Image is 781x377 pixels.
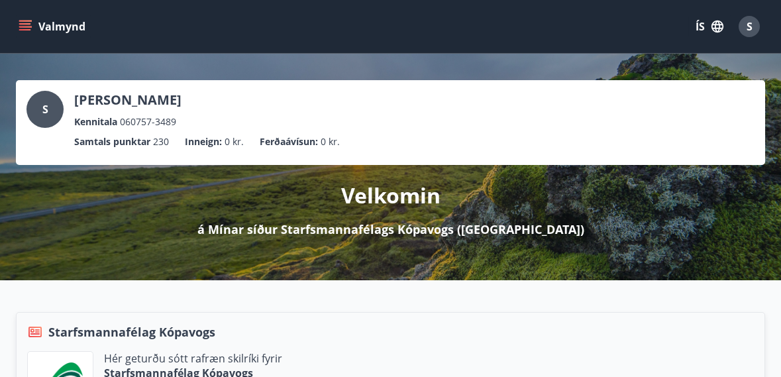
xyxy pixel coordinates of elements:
[48,323,215,341] span: Starfsmannafélag Kópavogs
[733,11,765,42] button: S
[341,181,441,210] p: Velkomin
[74,115,117,129] p: Kennitala
[16,15,91,38] button: menu
[197,221,584,238] p: á Mínar síður Starfsmannafélags Kópavogs ([GEOGRAPHIC_DATA])
[688,15,731,38] button: ÍS
[74,91,182,109] p: [PERSON_NAME]
[153,135,169,149] span: 230
[225,135,244,149] span: 0 kr.
[120,115,176,129] span: 060757-3489
[42,102,48,117] span: S
[747,19,753,34] span: S
[185,135,222,149] p: Inneign :
[104,351,282,366] p: Hér geturðu sótt rafræn skilríki fyrir
[321,135,340,149] span: 0 kr.
[74,135,150,149] p: Samtals punktar
[260,135,318,149] p: Ferðaávísun :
